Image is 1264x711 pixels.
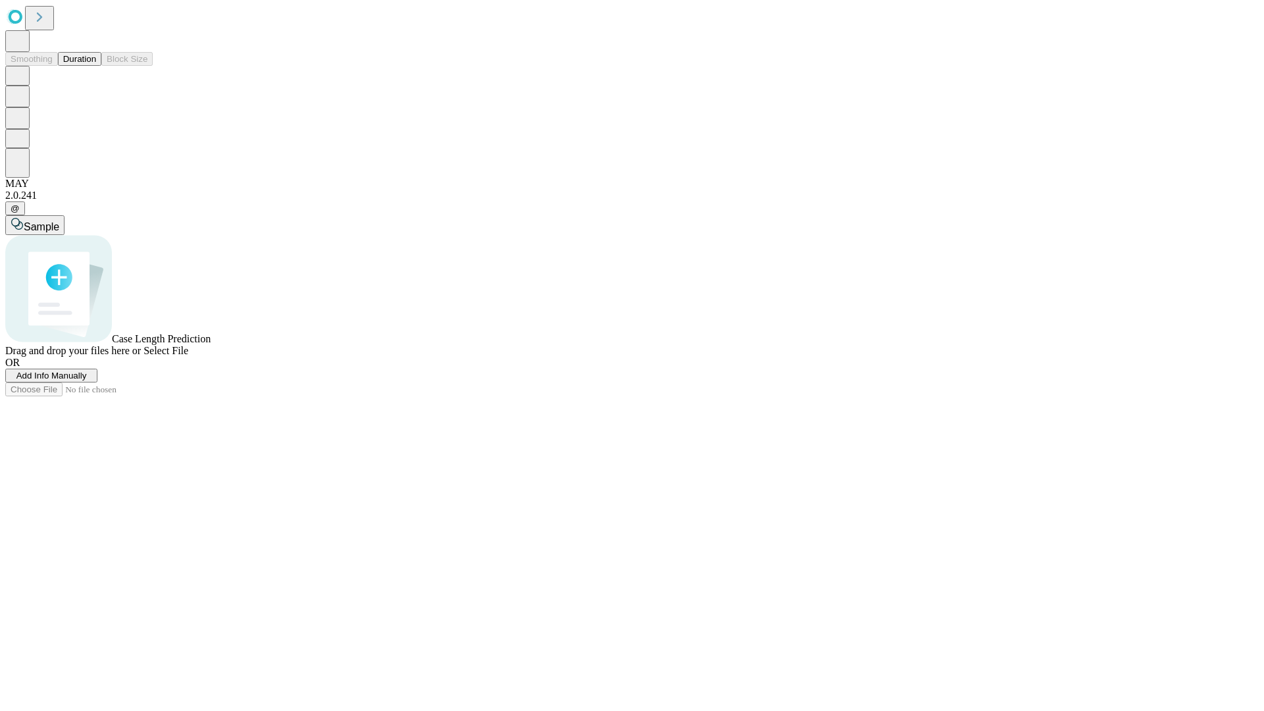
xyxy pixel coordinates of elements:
[112,333,211,344] span: Case Length Prediction
[144,345,188,356] span: Select File
[5,369,97,382] button: Add Info Manually
[5,190,1259,201] div: 2.0.241
[5,178,1259,190] div: MAY
[101,52,153,66] button: Block Size
[5,215,65,235] button: Sample
[5,357,20,368] span: OR
[5,52,58,66] button: Smoothing
[11,203,20,213] span: @
[24,221,59,232] span: Sample
[16,371,87,381] span: Add Info Manually
[5,201,25,215] button: @
[58,52,101,66] button: Duration
[5,345,141,356] span: Drag and drop your files here or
